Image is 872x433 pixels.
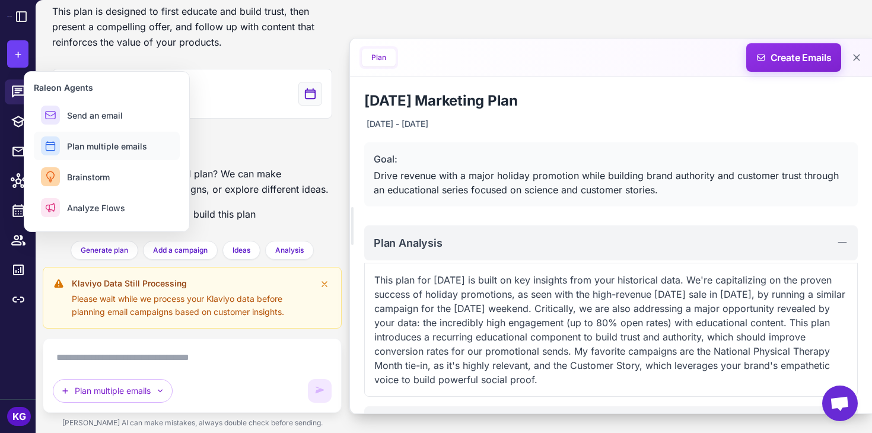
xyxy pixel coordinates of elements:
[7,407,31,426] div: KG
[34,193,180,222] button: Analyze Flows
[34,132,180,160] button: Plan multiple emails
[53,379,173,403] button: Plan multiple emails
[742,43,846,72] span: Create Emails
[52,206,332,222] p: Let me know if you're ready to build this plan
[143,241,218,260] button: Add a campaign
[72,277,310,290] div: Klaviyo Data Still Processing
[43,413,342,433] div: [PERSON_NAME] AI can make mistakes, always double check before sending.
[52,166,332,197] p: What do you think of this initial plan? We can make adjustments, add more campaigns, or explore d...
[364,115,431,133] div: [DATE] - [DATE]
[67,109,123,122] span: Send an email
[71,241,138,260] button: Generate plan
[34,81,180,94] h3: Raleon Agents
[72,292,310,319] div: Please wait while we process your Klaviyo data before planning email campaigns based on customer ...
[374,168,848,197] div: Drive revenue with a major holiday promotion while building brand authority and customer trust th...
[822,386,858,421] div: Open chat
[34,101,180,129] button: Send an email
[222,241,260,260] button: Ideas
[317,277,332,291] button: Dismiss warning
[374,273,848,387] p: This plan for [DATE] is built on key insights from your historical data. We're capitalizing on th...
[52,69,332,119] button: View generated Plan
[374,152,848,166] div: Goal:
[265,241,314,260] button: Analysis
[67,171,110,183] span: Brainstorm
[52,4,332,50] p: This plan is designed to first educate and build trust, then present a compelling offer, and foll...
[7,40,28,68] button: +
[81,245,128,256] span: Generate plan
[67,140,147,152] span: Plan multiple emails
[52,140,332,159] h2: Next Steps
[362,49,396,66] button: Plan
[233,245,250,256] span: Ideas
[275,245,304,256] span: Analysis
[364,91,858,110] h1: [DATE] Marketing Plan
[67,202,125,214] span: Analyze Flows
[7,16,12,17] img: Raleon Logo
[153,245,208,256] span: Add a campaign
[746,43,841,72] button: Create Emails
[374,235,443,251] h2: Plan Analysis
[14,45,22,63] span: +
[34,163,180,191] button: Brainstorm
